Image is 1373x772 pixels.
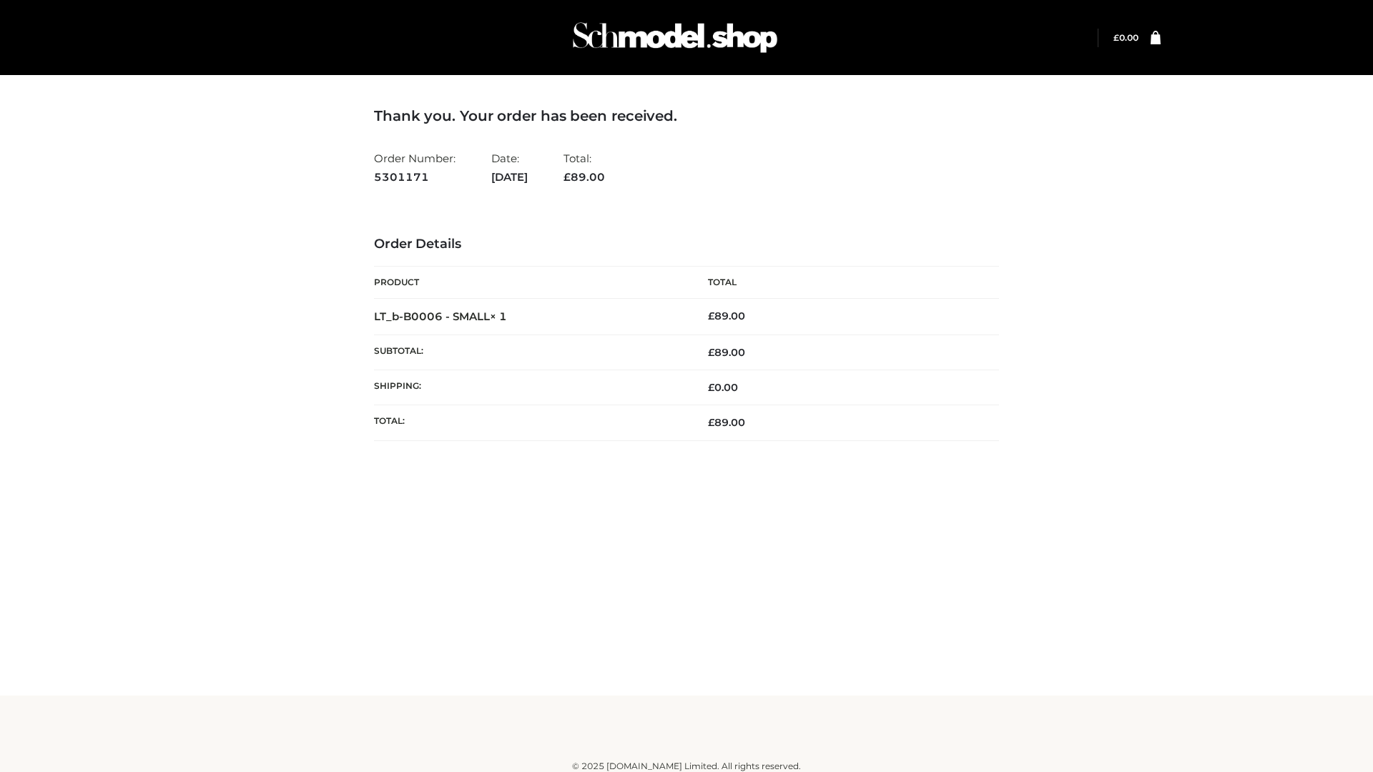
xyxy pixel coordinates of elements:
a: £0.00 [1113,32,1138,43]
span: £ [708,381,714,394]
bdi: 89.00 [708,310,745,322]
bdi: 0.00 [708,381,738,394]
th: Shipping: [374,370,686,405]
li: Total: [564,146,605,189]
span: £ [708,416,714,429]
bdi: 0.00 [1113,32,1138,43]
span: 89.00 [708,416,745,429]
th: Total: [374,405,686,440]
span: 89.00 [708,346,745,359]
span: £ [1113,32,1119,43]
span: £ [708,346,714,359]
h3: Thank you. Your order has been received. [374,107,999,124]
li: Date: [491,146,528,189]
span: 89.00 [564,170,605,184]
th: Product [374,267,686,299]
h3: Order Details [374,237,999,252]
strong: [DATE] [491,168,528,187]
strong: × 1 [490,310,507,323]
span: £ [564,170,571,184]
strong: 5301171 [374,168,456,187]
span: £ [708,310,714,322]
img: Schmodel Admin 964 [568,9,782,66]
th: Total [686,267,999,299]
li: Order Number: [374,146,456,189]
th: Subtotal: [374,335,686,370]
strong: LT_b-B0006 - SMALL [374,310,507,323]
